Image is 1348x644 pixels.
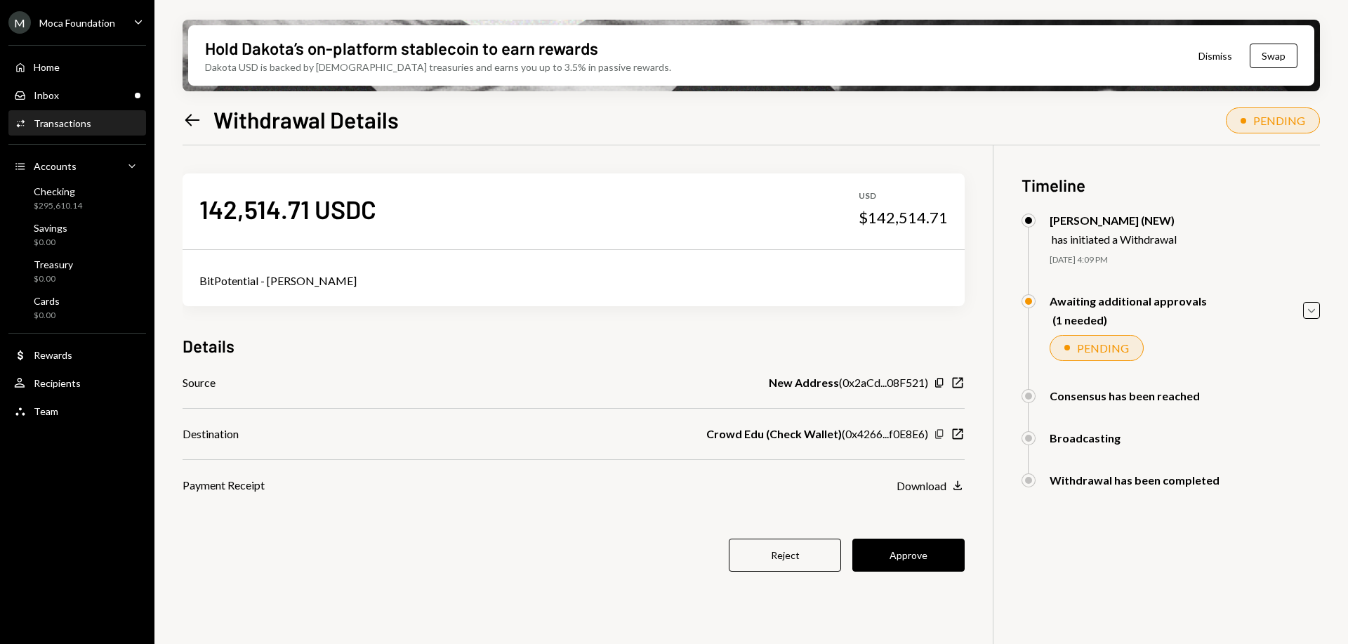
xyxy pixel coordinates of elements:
[769,374,839,391] b: New Address
[1253,114,1305,127] div: PENDING
[34,258,73,270] div: Treasury
[1181,39,1250,72] button: Dismiss
[39,17,115,29] div: Moca Foundation
[183,374,216,391] div: Source
[34,273,73,285] div: $0.00
[8,254,146,288] a: Treasury$0.00
[1050,254,1320,266] div: [DATE] 4:09 PM
[34,61,60,73] div: Home
[729,539,841,572] button: Reject
[1022,173,1320,197] h3: Timeline
[199,272,948,289] div: BitPotential - [PERSON_NAME]
[1050,431,1121,445] div: Broadcasting
[859,190,948,202] div: USD
[205,60,671,74] div: Dakota USD is backed by [DEMOGRAPHIC_DATA] treasuries and earns you up to 3.5% in passive rewards.
[34,237,67,249] div: $0.00
[34,160,77,172] div: Accounts
[8,181,146,215] a: Checking$295,610.14
[8,153,146,178] a: Accounts
[8,370,146,395] a: Recipients
[34,405,58,417] div: Team
[859,208,948,228] div: $142,514.71
[769,374,928,391] div: ( 0x2aCd...08F521 )
[34,185,82,197] div: Checking
[1077,341,1129,355] div: PENDING
[8,218,146,251] a: Savings$0.00
[897,478,965,494] button: Download
[706,426,842,442] b: Crowd Edu (Check Wallet)
[1250,44,1297,68] button: Swap
[34,349,72,361] div: Rewards
[1050,473,1220,487] div: Withdrawal has been completed
[8,342,146,367] a: Rewards
[213,105,399,133] h1: Withdrawal Details
[8,110,146,136] a: Transactions
[8,291,146,324] a: Cards$0.00
[205,37,598,60] div: Hold Dakota’s on-platform stablecoin to earn rewards
[1050,213,1177,227] div: [PERSON_NAME] (NEW)
[183,477,265,494] div: Payment Receipt
[183,334,234,357] h3: Details
[1052,232,1177,246] div: has initiated a Withdrawal
[183,426,239,442] div: Destination
[8,54,146,79] a: Home
[199,193,376,225] div: 142,514.71 USDC
[34,117,91,129] div: Transactions
[8,82,146,107] a: Inbox
[34,222,67,234] div: Savings
[8,398,146,423] a: Team
[706,426,928,442] div: ( 0x4266...f0E8E6 )
[34,377,81,389] div: Recipients
[8,11,31,34] div: M
[34,200,82,212] div: $295,610.14
[1050,389,1200,402] div: Consensus has been reached
[852,539,965,572] button: Approve
[897,479,946,492] div: Download
[34,295,60,307] div: Cards
[34,89,59,101] div: Inbox
[34,310,60,322] div: $0.00
[1050,294,1207,308] div: Awaiting additional approvals
[1052,313,1207,327] div: (1 needed)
